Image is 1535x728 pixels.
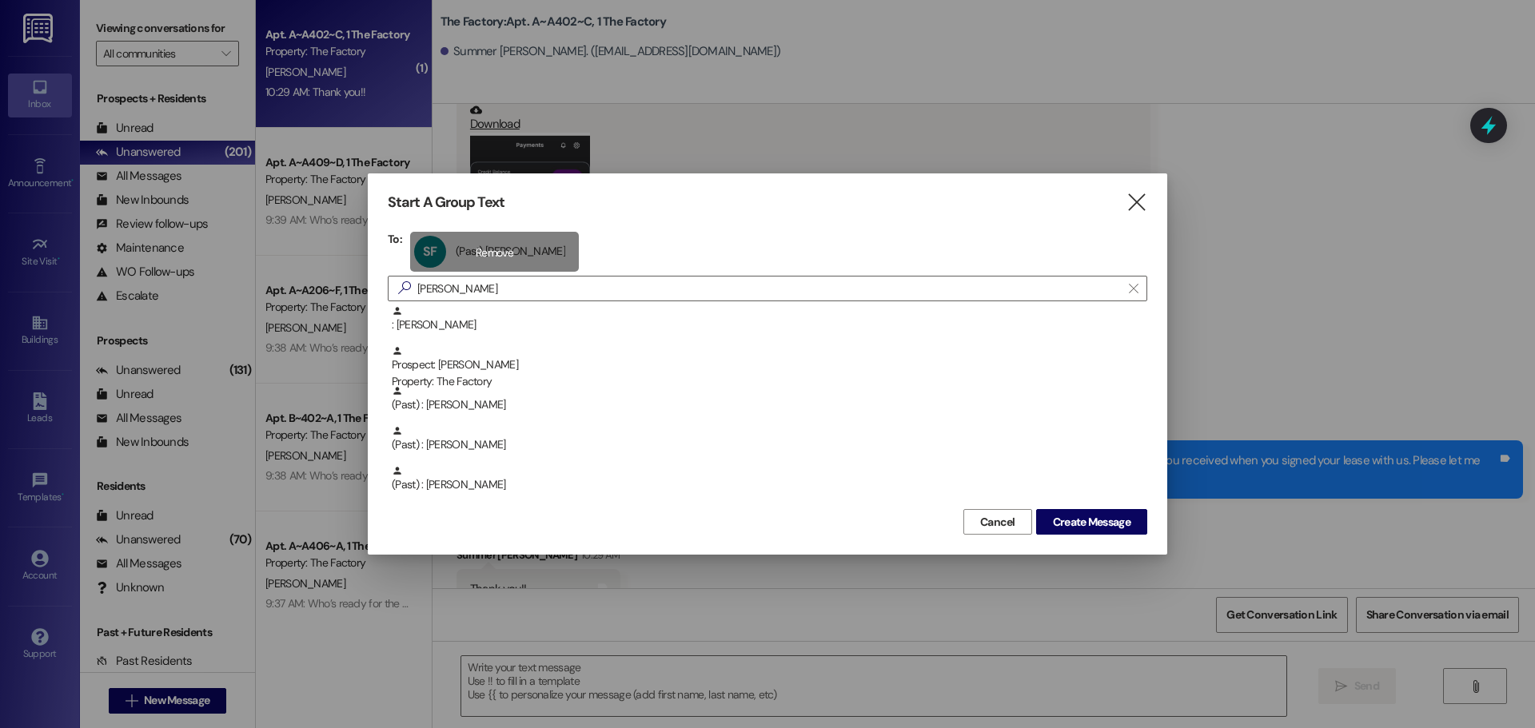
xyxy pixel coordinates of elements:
h3: Start A Group Text [388,193,504,212]
button: Create Message [1036,509,1147,535]
div: Prospect: [PERSON_NAME] [392,345,1147,391]
i:  [1126,194,1147,211]
div: (Past) : [PERSON_NAME] [392,385,1147,413]
div: (Past) : [PERSON_NAME] [388,385,1147,425]
div: Prospect: [PERSON_NAME]Property: The Factory [388,345,1147,385]
i:  [1129,282,1138,295]
i:  [392,280,417,296]
h3: To: [388,232,402,246]
span: Cancel [980,514,1015,531]
div: (Past) : [PERSON_NAME] [388,425,1147,465]
button: Clear text [1121,276,1146,300]
div: : [PERSON_NAME] [392,305,1147,333]
div: : [PERSON_NAME] [388,305,1147,345]
div: (Past) : [PERSON_NAME] [388,465,1147,505]
span: Create Message [1053,514,1130,531]
button: Cancel [963,509,1032,535]
div: (Past) : [PERSON_NAME] [392,465,1147,493]
div: (Past) : [PERSON_NAME] [392,425,1147,453]
input: Search for any contact or apartment [417,277,1121,300]
div: Property: The Factory [392,373,1147,390]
